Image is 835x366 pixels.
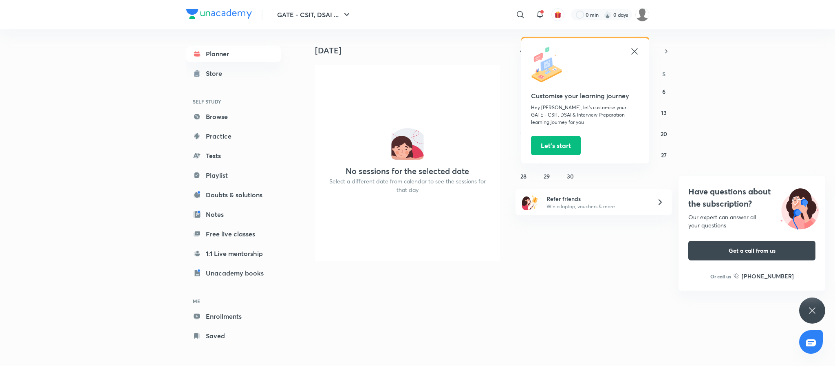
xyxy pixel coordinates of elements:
[520,172,527,180] abbr: September 28, 2025
[657,148,670,161] button: September 27, 2025
[517,170,530,183] button: September 28, 2025
[186,206,281,223] a: Notes
[661,151,667,159] abbr: September 27, 2025
[186,226,281,242] a: Free live classes
[531,91,639,101] h5: Customise your learning journey
[657,85,670,98] button: September 6, 2025
[657,127,670,140] button: September 20, 2025
[517,127,530,140] button: September 14, 2025
[391,127,424,160] img: No events
[186,265,281,281] a: Unacademy books
[688,213,815,229] div: Our expert can answer all your questions
[742,272,794,280] h6: [PHONE_NUMBER]
[551,8,564,21] button: avatar
[315,46,507,55] h4: [DATE]
[186,245,281,262] a: 1:1 Live mentorship
[517,106,530,119] button: September 7, 2025
[186,108,281,125] a: Browse
[688,185,815,210] h4: Have questions about the subscription?
[774,185,825,229] img: ttu_illustration_new.svg
[186,128,281,144] a: Practice
[186,167,281,183] a: Playlist
[531,136,581,155] button: Let’s start
[186,187,281,203] a: Doubts & solutions
[346,166,469,176] h4: No sessions for the selected date
[710,273,731,280] p: Or call us
[688,241,815,260] button: Get a call from us
[554,11,562,18] img: avatar
[186,65,281,82] a: Store
[186,148,281,164] a: Tests
[661,130,667,138] abbr: September 20, 2025
[546,203,647,210] p: Win a laptop, vouchers & more
[520,130,526,138] abbr: September 14, 2025
[186,46,281,62] a: Planner
[662,88,665,95] abbr: September 6, 2025
[325,177,490,194] p: Select a different date from calendar to see the sessions for that day
[186,95,281,108] h6: SELF STUDY
[540,170,553,183] button: September 29, 2025
[186,294,281,308] h6: ME
[206,68,227,78] div: Store
[546,194,647,203] h6: Refer friends
[522,194,538,210] img: referral
[186,328,281,344] a: Saved
[734,272,794,280] a: [PHONE_NUMBER]
[662,70,665,78] abbr: Saturday
[657,106,670,119] button: September 13, 2025
[661,109,667,117] abbr: September 13, 2025
[635,8,649,22] img: Rajalakshmi
[531,46,568,83] img: icon
[544,172,550,180] abbr: September 29, 2025
[186,9,252,19] img: Company Logo
[186,9,252,21] a: Company Logo
[272,7,357,23] button: GATE - CSIT, DSAI ...
[186,308,281,324] a: Enrollments
[564,170,577,183] button: September 30, 2025
[604,11,612,19] img: streak
[567,172,574,180] abbr: September 30, 2025
[531,104,639,126] p: Hey [PERSON_NAME], let’s customise your GATE - CSIT, DSAI & Interview Preparation learning journe...
[517,148,530,161] button: September 21, 2025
